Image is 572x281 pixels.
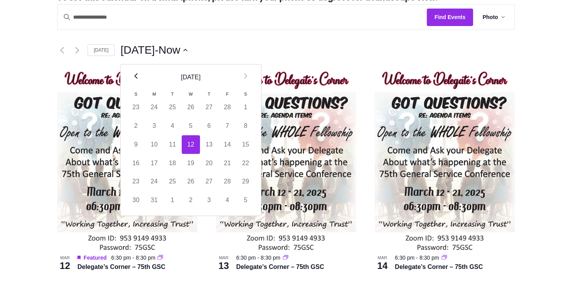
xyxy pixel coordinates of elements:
[182,117,200,135] td: 5
[200,172,218,191] td: 27
[375,255,390,261] span: Mar
[132,255,134,261] span: -
[145,90,163,98] th: M
[145,191,163,209] td: 31
[200,117,218,135] td: 6
[127,135,145,154] td: 9
[216,255,232,261] span: Mar
[163,154,182,173] td: 18
[427,9,473,26] button: Find Events
[237,172,255,191] td: 29
[158,42,180,58] span: Now
[127,90,145,98] th: S
[218,98,237,117] td: 28
[218,90,237,98] th: F
[200,191,218,209] td: 3
[145,98,163,117] td: 24
[155,42,158,58] span: -
[416,255,418,261] span: -
[237,90,255,98] th: S
[163,90,182,98] th: T
[145,135,163,154] td: 10
[57,70,197,250] img: Delegate_s Corner (2).pdf
[121,42,188,58] button: Click to toggle datepicker
[121,42,155,58] span: [DATE]
[237,65,255,90] th: Next month
[182,191,200,209] td: 2
[127,65,145,90] th: Previous month
[58,5,427,30] input: Enter Keyword. Search for events by Keyword.
[395,264,483,270] a: Delegate’s Corner – 75th GSC
[200,135,218,154] td: 13
[127,191,145,209] td: 30
[182,90,200,98] th: W
[261,255,281,261] time: 8:30 pm
[216,70,356,250] img: Delegate_s Corner (2).pdf
[218,154,237,173] td: 21
[182,154,200,173] td: 19
[237,135,255,154] td: 15
[127,172,145,191] td: 23
[218,191,237,209] td: 4
[136,255,156,261] time: 8:30 pm
[236,264,324,270] a: Delegate’s Corner – 75th GSC
[200,98,218,117] td: 27
[57,45,67,55] a: Previous Events
[127,154,145,173] td: 16
[163,135,182,154] td: 11
[257,255,259,261] span: -
[163,117,182,135] td: 4
[145,65,237,90] th: Select month
[237,117,255,135] td: 8
[145,117,163,135] td: 3
[111,255,131,261] time: 6:30 pm
[419,255,439,261] time: 8:30 pm
[145,172,163,191] td: 24
[375,70,515,250] img: Delegate_s Corner (2).pdf
[163,98,182,117] td: 25
[375,259,390,272] span: 14
[218,172,237,191] td: 28
[216,259,232,272] span: 13
[163,191,182,209] td: 1
[158,255,163,261] a: Event series: Zoom Delegate’s Corner – 75th GSC
[182,98,200,117] td: 26
[127,117,145,135] td: 2
[77,264,165,270] a: Delegate’s Corner – 75th GSC
[283,255,288,261] a: Event series: Zoom Delegate’s Corner – 75th GSC
[473,5,514,30] button: Photo
[127,98,145,117] td: 23
[88,44,115,56] a: [DATE]
[200,154,218,173] td: 20
[483,13,498,22] span: Photo
[218,117,237,135] td: 7
[237,98,255,117] td: 1
[200,90,218,98] th: T
[395,255,415,261] time: 6:30 pm
[57,259,73,272] span: 12
[163,172,182,191] td: 25
[84,255,107,261] span: Featured
[145,154,163,173] td: 17
[218,135,237,154] td: 14
[237,154,255,173] td: 22
[182,172,200,191] td: 26
[72,45,82,55] a: Next Events
[236,255,256,261] time: 6:30 pm
[442,255,447,261] a: Event series: Zoom Delegate’s Corner – 75th GSC
[57,255,73,261] span: Mar
[237,191,255,209] td: 5
[182,135,200,154] td: 12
